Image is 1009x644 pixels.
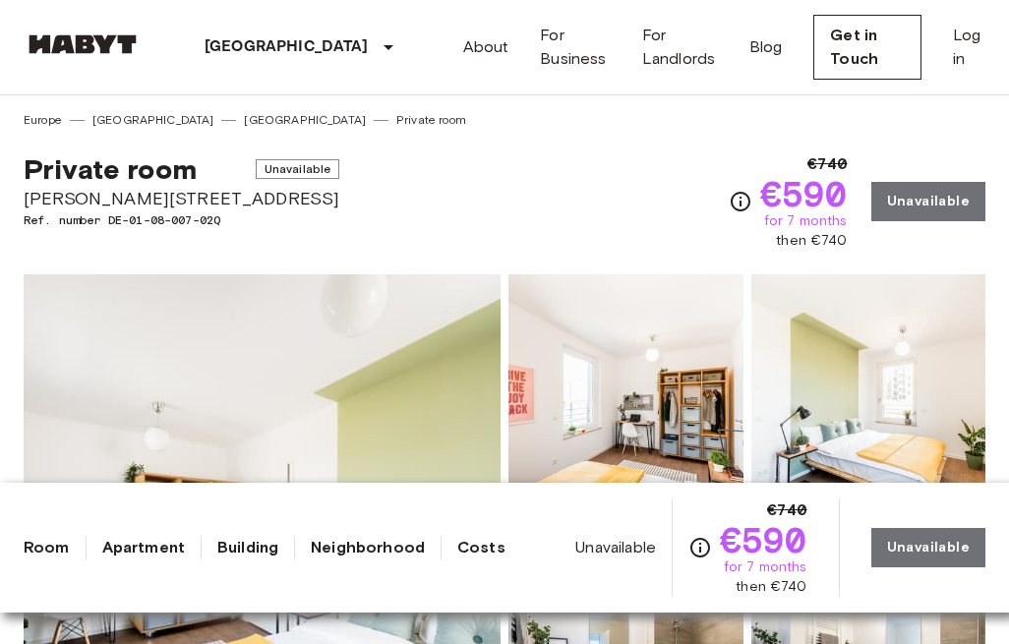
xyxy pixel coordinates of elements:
[24,186,339,211] span: [PERSON_NAME][STREET_ADDRESS]
[24,152,197,186] span: Private room
[24,111,62,129] a: Europe
[92,111,214,129] a: [GEOGRAPHIC_DATA]
[720,522,807,557] span: €590
[729,190,752,213] svg: Check cost overview for full price breakdown. Please note that discounts apply to new joiners onl...
[760,176,848,211] span: €590
[688,536,712,559] svg: Check cost overview for full price breakdown. Please note that discounts apply to new joiners onl...
[24,34,142,54] img: Habyt
[764,211,848,231] span: for 7 months
[575,537,656,558] span: Unavailable
[256,159,340,179] span: Unavailable
[953,24,986,71] a: Log in
[102,536,185,559] a: Apartment
[540,24,611,71] a: For Business
[457,536,505,559] a: Costs
[508,274,743,532] img: Picture of unit DE-01-08-007-02Q
[751,274,986,532] img: Picture of unit DE-01-08-007-02Q
[205,35,369,59] p: [GEOGRAPHIC_DATA]
[311,536,425,559] a: Neighborhood
[813,15,920,80] a: Get in Touch
[642,24,718,71] a: For Landlords
[749,35,783,59] a: Blog
[244,111,366,129] a: [GEOGRAPHIC_DATA]
[463,35,509,59] a: About
[24,211,339,229] span: Ref. number DE-01-08-007-02Q
[807,152,848,176] span: €740
[396,111,466,129] a: Private room
[776,231,847,251] span: then €740
[24,536,70,559] a: Room
[724,557,807,577] span: for 7 months
[767,498,807,522] span: €740
[217,536,278,559] a: Building
[736,577,806,597] span: then €740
